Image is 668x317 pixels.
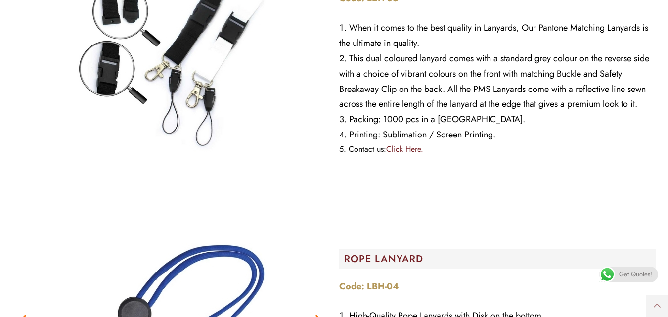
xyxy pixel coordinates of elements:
span: When it comes to the best quality in Lanyards, Our Pantone Matching Lanyards is the ultimate in q... [339,21,648,49]
span: This dual coloured lanyard comes with a standard grey colour on the reverse side with a choice of... [339,52,649,111]
strong: Code: LBH-04 [339,280,399,293]
span: Get Quotes! [619,267,652,282]
span: Printing: Sublimation / Screen Printing. [349,128,495,141]
li: Contact us: [339,142,656,156]
a: Click Here. [386,143,423,155]
h2: ROPE LANYARD​ [344,254,656,264]
span: Packing: 1000 pcs in a [GEOGRAPHIC_DATA]. [349,113,525,126]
